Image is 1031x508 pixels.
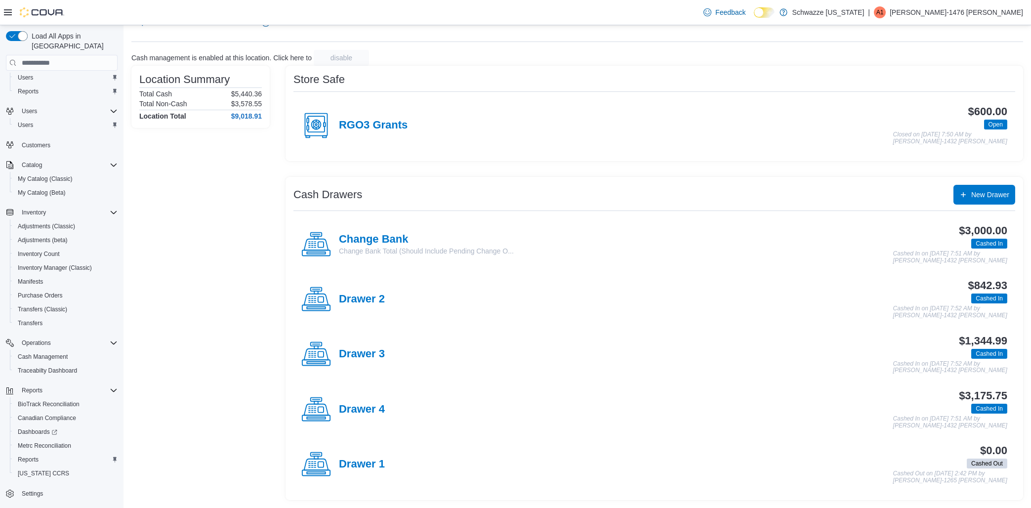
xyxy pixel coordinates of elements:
span: Inventory [18,207,118,218]
p: Cash management is enabled at this location. Click here to [131,54,312,62]
button: Reports [10,85,122,98]
a: Purchase Orders [14,290,67,301]
span: Reports [14,85,118,97]
a: Transfers (Classic) [14,303,71,315]
span: Adjustments (beta) [14,234,118,246]
h3: Cash Drawers [293,189,362,201]
span: Reports [22,386,42,394]
span: Metrc Reconciliation [18,442,71,450]
input: Dark Mode [754,7,775,18]
p: | [868,6,870,18]
span: Users [18,105,118,117]
p: $3,578.55 [231,100,262,108]
button: Adjustments (beta) [10,233,122,247]
span: Customers [18,139,118,151]
a: Manifests [14,276,47,288]
span: Washington CCRS [14,467,118,479]
span: Manifests [18,278,43,286]
span: Cash Management [14,351,118,363]
button: disable [314,50,369,66]
span: Cashed In [976,294,1003,303]
h4: RGO3 Grants [339,119,408,132]
button: Adjustments (Classic) [10,219,122,233]
span: Cashed In [976,239,1003,248]
p: Closed on [DATE] 7:50 AM by [PERSON_NAME]-1432 [PERSON_NAME] [893,131,1007,145]
button: Transfers (Classic) [10,302,122,316]
button: My Catalog (Beta) [10,186,122,200]
span: Purchase Orders [18,292,63,299]
span: Settings [22,490,43,498]
span: Users [14,72,118,84]
span: Cashed In [971,349,1007,359]
h3: $0.00 [980,445,1007,457]
span: Open [989,120,1003,129]
p: [PERSON_NAME]-1476 [PERSON_NAME] [890,6,1023,18]
a: Inventory Count [14,248,64,260]
h6: Total Non-Cash [139,100,187,108]
span: Reports [18,384,118,396]
button: Canadian Compliance [10,411,122,425]
span: Operations [22,339,51,347]
span: Inventory [22,209,46,216]
h3: $600.00 [968,106,1007,118]
a: Settings [18,488,47,500]
span: Cashed Out [967,459,1007,468]
a: Reports [14,454,42,466]
p: Cashed In on [DATE] 7:52 AM by [PERSON_NAME]-1432 [PERSON_NAME] [893,361,1007,374]
h3: Store Safe [293,74,345,85]
span: Open [984,120,1007,129]
img: Cova [20,7,64,17]
a: Reports [14,85,42,97]
button: Manifests [10,275,122,289]
button: Operations [2,336,122,350]
a: Cash Management [14,351,72,363]
span: Cashed In [976,349,1003,358]
button: Users [2,104,122,118]
span: Adjustments (Classic) [18,222,75,230]
span: Feedback [715,7,745,17]
a: Adjustments (Classic) [14,220,79,232]
span: Canadian Compliance [18,414,76,422]
button: Reports [2,383,122,397]
p: $5,440.36 [231,90,262,98]
span: Catalog [22,161,42,169]
button: Inventory [2,206,122,219]
span: Inventory Manager (Classic) [14,262,118,274]
p: Cashed In on [DATE] 7:51 AM by [PERSON_NAME]-1432 [PERSON_NAME] [893,251,1007,264]
span: Cashed In [971,404,1007,414]
a: My Catalog (Classic) [14,173,77,185]
span: Cashed In [971,294,1007,303]
p: Change Bank Total (Should Include Pending Change O... [339,246,514,256]
button: [US_STATE] CCRS [10,466,122,480]
span: Users [14,119,118,131]
span: A1 [876,6,884,18]
span: Transfers (Classic) [18,305,67,313]
button: Inventory [18,207,50,218]
button: Purchase Orders [10,289,122,302]
span: Transfers (Classic) [14,303,118,315]
span: Cashed In [971,239,1007,249]
span: Cash Management [18,353,68,361]
button: Catalog [18,159,46,171]
span: Adjustments (beta) [18,236,68,244]
button: Inventory Count [10,247,122,261]
span: [US_STATE] CCRS [18,469,69,477]
a: Inventory Manager (Classic) [14,262,96,274]
p: Schwazze [US_STATE] [792,6,865,18]
button: Users [10,71,122,85]
span: disable [330,53,352,63]
button: Settings [2,486,122,501]
h4: Location Total [139,112,186,120]
span: Dashboards [14,426,118,438]
span: Reports [14,454,118,466]
button: My Catalog (Classic) [10,172,122,186]
span: Cashed In [976,404,1003,413]
a: Metrc Reconciliation [14,440,75,452]
span: My Catalog (Classic) [14,173,118,185]
button: Customers [2,138,122,152]
a: Dashboards [14,426,61,438]
span: Reports [18,456,39,464]
a: Users [14,72,37,84]
span: Customers [22,141,50,149]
